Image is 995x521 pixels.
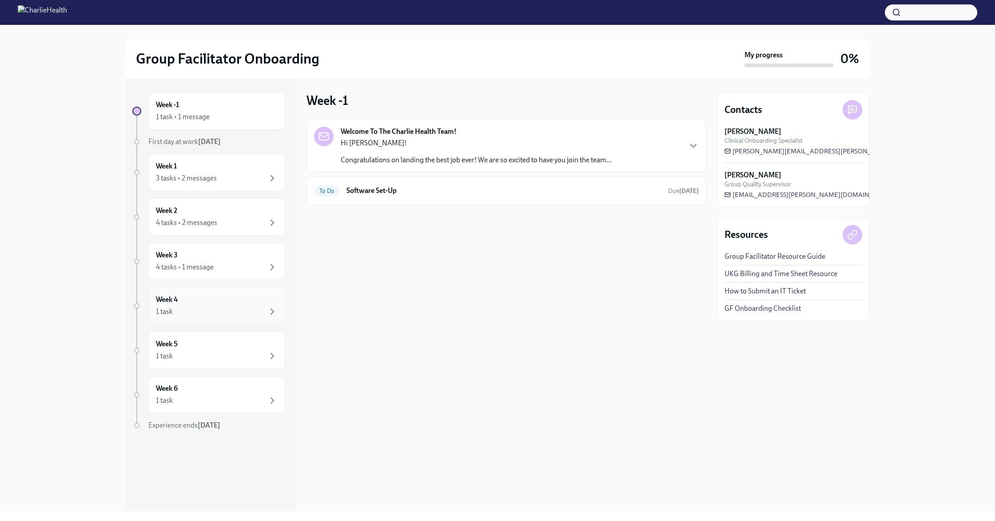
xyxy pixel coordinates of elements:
[132,154,285,191] a: Week 13 tasks • 2 messages
[136,50,319,68] h2: Group Facilitator Onboarding
[156,206,177,216] h6: Week 2
[724,147,946,156] a: [PERSON_NAME][EMAIL_ADDRESS][PERSON_NAME][DOMAIN_NAME]
[306,92,348,108] h3: Week -1
[156,339,178,349] h6: Week 5
[156,173,217,183] div: 3 tasks • 2 messages
[132,92,285,130] a: Week -11 task • 1 message
[148,137,221,146] span: First day at work
[156,351,173,361] div: 1 task
[198,421,220,429] strong: [DATE]
[724,190,894,199] a: [EMAIL_ADDRESS][PERSON_NAME][DOMAIN_NAME]
[132,137,285,147] a: First day at work[DATE]
[724,228,768,241] h4: Resources
[724,269,837,279] a: UKG Billing and Time Sheet Resource
[724,127,781,136] strong: [PERSON_NAME]
[724,286,806,296] a: How to Submit an IT Ticket
[668,187,699,195] span: October 7th, 2025 09:00
[132,376,285,413] a: Week 61 task
[668,187,699,195] span: Due
[679,187,699,195] strong: [DATE]
[132,332,285,369] a: Week 51 task
[341,155,612,165] p: Congratulations on landing the best job ever! We are so excited to have you join the team...
[724,103,762,116] h4: Contacts
[156,396,173,405] div: 1 task
[341,138,612,148] p: Hi [PERSON_NAME]!
[724,304,801,313] a: GF Onboarding Checklist
[18,5,67,20] img: CharlieHealth
[840,51,859,67] h3: 0%
[724,136,803,145] span: Clinical Onboarding Specialist
[724,252,825,261] a: Group Facilitator Resource Guide
[132,243,285,280] a: Week 34 tasks • 1 message
[132,287,285,325] a: Week 41 task
[156,100,179,110] h6: Week -1
[198,137,221,146] strong: [DATE]
[156,295,178,305] h6: Week 4
[156,161,177,171] h6: Week 1
[314,188,339,194] span: To Do
[341,127,457,136] strong: Welcome To The Charlie Health Team!
[744,50,783,60] strong: My progress
[314,184,699,198] a: To DoSoftware Set-UpDue[DATE]
[156,250,178,260] h6: Week 3
[156,112,210,122] div: 1 task • 1 message
[156,384,178,393] h6: Week 6
[132,198,285,236] a: Week 24 tasks • 2 messages
[724,180,791,188] span: Group Quality Supervisor
[346,186,661,196] h6: Software Set-Up
[156,262,214,272] div: 4 tasks • 1 message
[156,307,173,317] div: 1 task
[148,421,220,429] span: Experience ends
[724,170,781,180] strong: [PERSON_NAME]
[156,218,217,228] div: 4 tasks • 2 messages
